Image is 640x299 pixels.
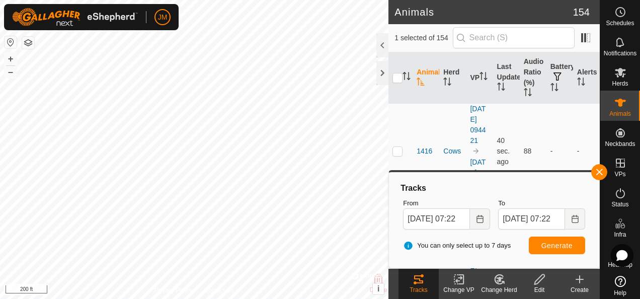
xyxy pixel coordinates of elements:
[472,147,480,155] img: to
[546,52,573,104] th: Battery
[22,37,34,49] button: Map Layers
[453,27,575,48] input: Search (S)
[394,6,573,18] h2: Animals
[377,284,379,293] span: i
[12,8,138,26] img: Gallagher Logo
[470,208,490,230] button: Choose Date
[577,79,585,87] p-sorticon: Activate to sort
[470,158,486,198] a: [DATE] 120228
[573,5,590,20] span: 154
[519,285,559,294] div: Edit
[479,73,488,82] p-sorticon: Activate to sort
[158,12,168,23] span: JM
[439,285,479,294] div: Change VP
[204,286,234,295] a: Contact Us
[497,84,505,92] p-sorticon: Activate to sort
[614,171,625,177] span: VPs
[608,262,632,268] span: Heatmap
[394,33,452,43] span: 1 selected of 154
[614,232,626,238] span: Infra
[609,111,631,117] span: Animals
[541,242,573,250] span: Generate
[403,73,411,82] p-sorticon: Activate to sort
[605,141,635,147] span: Neckbands
[498,198,585,208] label: To
[493,52,520,104] th: Last Updated
[5,53,17,65] button: +
[403,241,511,251] span: You can only select up to 7 days
[470,105,486,144] a: [DATE] 094421
[529,237,585,254] button: Generate
[5,66,17,78] button: –
[606,20,634,26] span: Schedules
[398,285,439,294] div: Tracks
[466,52,493,104] th: VP
[559,285,600,294] div: Create
[439,52,466,104] th: Herd
[524,147,532,155] span: 88
[413,52,439,104] th: Animal
[614,290,626,296] span: Help
[417,79,425,87] p-sorticon: Activate to sort
[479,285,519,294] div: Change Herd
[612,81,628,87] span: Herds
[497,136,510,166] span: Aug 21, 2025, 7:21 AM
[604,50,636,56] span: Notifications
[373,283,384,294] button: i
[546,103,573,199] td: -
[403,198,490,208] label: From
[550,85,558,93] p-sorticon: Activate to sort
[520,52,546,104] th: Audio Ratio (%)
[443,146,462,157] div: Cows
[417,146,432,157] span: 1416
[611,201,628,207] span: Status
[399,182,589,194] div: Tracks
[573,52,600,104] th: Alerts
[573,103,600,199] td: -
[443,79,451,87] p-sorticon: Activate to sort
[154,286,192,295] a: Privacy Policy
[565,208,585,230] button: Choose Date
[524,90,532,98] p-sorticon: Activate to sort
[5,36,17,48] button: Reset Map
